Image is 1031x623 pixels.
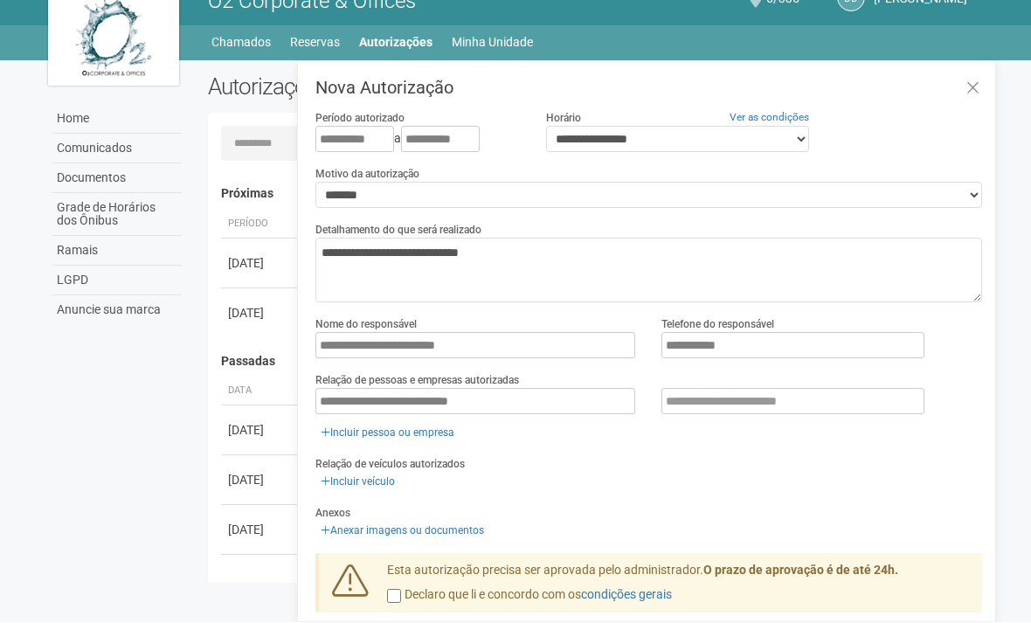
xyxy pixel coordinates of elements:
[581,588,672,602] a: condições gerais
[221,377,300,406] th: Data
[730,112,809,124] a: Ver as condições
[315,80,982,97] h3: Nova Autorização
[315,424,460,443] a: Incluir pessoa ou empresa
[52,164,182,194] a: Documentos
[228,305,293,322] div: [DATE]
[315,473,400,492] a: Incluir veículo
[315,373,519,389] label: Relação de pessoas e empresas autorizadas
[221,211,300,239] th: Período
[208,74,582,100] h2: Autorizações
[315,127,520,153] div: a
[228,522,293,539] div: [DATE]
[290,31,340,55] a: Reservas
[452,31,533,55] a: Minha Unidade
[374,563,982,613] div: Esta autorização precisa ser aprovada pelo administrador.
[228,422,293,440] div: [DATE]
[387,590,401,604] input: Declaro que li e concordo com oscondições gerais
[703,564,898,578] strong: O prazo de aprovação é de até 24h.
[52,296,182,325] a: Anuncie sua marca
[315,317,417,333] label: Nome do responsável
[52,267,182,296] a: LGPD
[221,356,970,369] h4: Passadas
[387,587,672,605] label: Declaro que li e concordo com os
[315,167,419,183] label: Motivo da autorização
[546,111,581,127] label: Horário
[52,135,182,164] a: Comunicados
[52,105,182,135] a: Home
[315,111,405,127] label: Período autorizado
[359,31,432,55] a: Autorizações
[52,237,182,267] a: Ramais
[228,255,293,273] div: [DATE]
[315,506,350,522] label: Anexos
[221,188,970,201] h4: Próximas
[228,472,293,489] div: [DATE]
[52,194,182,237] a: Grade de Horários dos Ônibus
[661,317,774,333] label: Telefone do responsável
[315,457,465,473] label: Relação de veículos autorizados
[211,31,271,55] a: Chamados
[315,522,489,541] a: Anexar imagens ou documentos
[315,223,481,239] label: Detalhamento do que será realizado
